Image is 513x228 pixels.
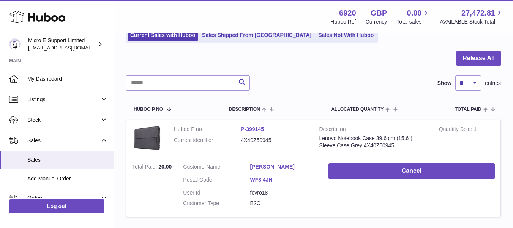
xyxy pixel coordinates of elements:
[27,137,100,144] span: Sales
[28,45,112,51] span: [EMAIL_ADDRESS][DOMAIN_NAME]
[250,189,317,196] dd: fevro18
[134,107,163,112] span: Huboo P no
[241,126,264,132] a: P-399145
[328,163,495,179] button: Cancel
[9,199,104,213] a: Log out
[455,107,481,112] span: Total paid
[174,137,241,144] dt: Current identifier
[183,189,250,196] dt: User Id
[250,200,317,207] dd: B2C
[319,135,428,149] div: Lenovo Notebook Case 39.6 cm (15.6") Sleeve Case Grey 4X40Z50945
[132,126,163,150] img: $_57.JPG
[433,120,500,158] td: 1
[440,18,504,26] span: AVAILABLE Stock Total
[27,75,108,83] span: My Dashboard
[27,156,108,164] span: Sales
[27,116,100,124] span: Stock
[27,96,100,103] span: Listings
[316,29,376,41] a: Sales Not With Huboo
[199,29,314,41] a: Sales Shipped From [GEOGRAPHIC_DATA]
[183,176,250,185] dt: Postal Code
[407,8,422,18] span: 0.00
[183,163,250,172] dt: Name
[485,80,501,87] span: entries
[27,175,108,182] span: Add Manual Order
[158,164,172,170] span: 20.00
[229,107,260,112] span: Description
[461,8,495,18] span: 27,472.81
[9,38,21,50] img: contact@micropcsupport.com
[371,8,387,18] strong: GBP
[339,8,356,18] strong: 6920
[128,29,198,41] a: Current Sales with Huboo
[439,126,474,134] strong: Quantity Sold
[366,18,387,26] div: Currency
[27,195,100,202] span: Orders
[437,80,451,87] label: Show
[183,164,206,170] span: Customer
[331,107,384,112] span: ALLOCATED Quantity
[396,18,430,26] span: Total sales
[241,137,308,144] dd: 4X40Z50945
[440,8,504,26] a: 27,472.81 AVAILABLE Stock Total
[396,8,430,26] a: 0.00 Total sales
[319,126,428,135] strong: Description
[250,163,317,171] a: [PERSON_NAME]
[28,37,96,51] div: Micro E Support Limited
[183,200,250,207] dt: Customer Type
[250,176,317,183] a: WF8 4JN
[456,51,501,66] button: Release All
[174,126,241,133] dt: Huboo P no
[331,18,356,26] div: Huboo Ref
[132,164,158,172] strong: Total Paid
